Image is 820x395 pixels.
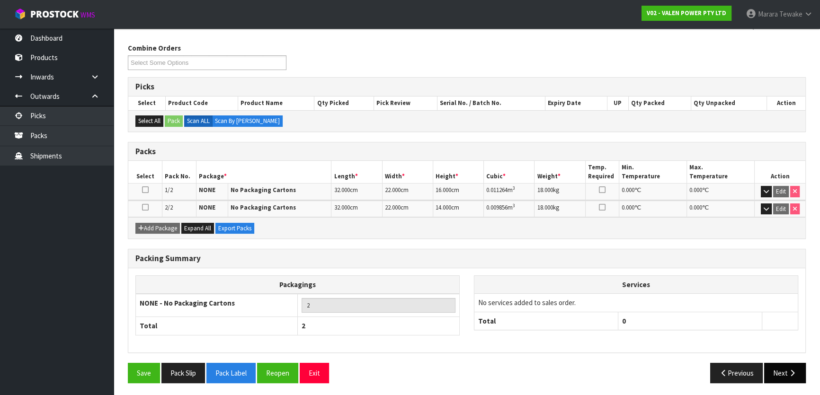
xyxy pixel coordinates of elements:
[184,224,211,232] span: Expand All
[165,186,173,194] span: 1/2
[165,203,173,211] span: 2/2
[484,161,535,183] th: Cubic
[433,184,483,200] td: cm
[619,161,687,183] th: Min. Temperature
[135,82,798,91] h3: Picks
[767,97,805,110] th: Action
[607,97,628,110] th: UP
[334,186,349,194] span: 32.000
[382,201,433,217] td: cm
[689,186,702,194] span: 0.000
[433,201,483,217] td: cm
[135,223,180,234] button: Add Package
[622,316,626,325] span: 0
[484,201,535,217] td: m
[231,186,296,194] strong: No Packaging Cartons
[585,161,619,183] th: Temp. Required
[302,321,305,330] span: 2
[687,184,755,200] td: ℃
[691,97,767,110] th: Qty Unpacked
[764,363,806,383] button: Next
[773,186,789,197] button: Edit
[779,9,802,18] span: Tewake
[165,115,183,127] button: Pack
[199,186,215,194] strong: NONE
[622,203,634,211] span: 0.000
[710,363,763,383] button: Previous
[331,184,382,200] td: cm
[212,115,283,127] label: Scan By [PERSON_NAME]
[30,8,79,20] span: ProStock
[140,298,235,307] strong: NONE - No Packaging Cartons
[433,161,483,183] th: Height
[300,363,329,383] button: Exit
[647,9,726,17] strong: V02 - VALEN POWER PTY LTD
[436,203,451,211] span: 14.000
[128,161,162,183] th: Select
[80,10,95,19] small: WMS
[385,186,401,194] span: 22.000
[758,9,778,18] span: Marara
[474,276,798,294] th: Services
[382,161,433,183] th: Width
[161,363,205,383] button: Pack Slip
[642,6,731,21] a: V02 - VALEN POWER PTY LTD
[199,203,215,211] strong: NONE
[374,97,437,110] th: Pick Review
[437,97,545,110] th: Serial No. / Batch No.
[545,97,607,110] th: Expiry Date
[535,201,585,217] td: kg
[474,294,798,312] td: No services added to sales order.
[535,161,585,183] th: Weight
[382,184,433,200] td: cm
[755,161,805,183] th: Action
[486,203,508,211] span: 0.009856
[385,203,401,211] span: 22.000
[474,312,618,330] th: Total
[484,184,535,200] td: m
[436,186,451,194] span: 16.000
[128,363,160,383] button: Save
[513,185,515,191] sup: 3
[128,43,181,53] label: Combine Orders
[128,36,806,390] span: Pack
[334,203,349,211] span: 32.000
[231,203,296,211] strong: No Packaging Cartons
[136,317,298,335] th: Total
[14,8,26,20] img: cube-alt.png
[687,161,755,183] th: Max. Temperature
[136,276,460,294] th: Packagings
[619,201,687,217] td: ℃
[535,184,585,200] td: kg
[135,147,798,156] h3: Packs
[619,184,687,200] td: ℃
[689,203,702,211] span: 0.000
[537,186,553,194] span: 18.000
[628,97,691,110] th: Qty Packed
[135,115,163,127] button: Select All
[165,97,238,110] th: Product Code
[773,203,789,215] button: Edit
[331,201,382,217] td: cm
[196,161,331,183] th: Package
[238,97,314,110] th: Product Name
[331,161,382,183] th: Length
[181,223,214,234] button: Expand All
[257,363,298,383] button: Reopen
[513,202,515,209] sup: 3
[314,97,374,110] th: Qty Picked
[687,201,755,217] td: ℃
[622,186,634,194] span: 0.000
[128,97,165,110] th: Select
[486,186,508,194] span: 0.011264
[135,254,798,263] h3: Packing Summary
[537,203,553,211] span: 18.000
[162,161,196,183] th: Pack No.
[215,223,254,234] button: Export Packs
[206,363,256,383] button: Pack Label
[184,115,213,127] label: Scan ALL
